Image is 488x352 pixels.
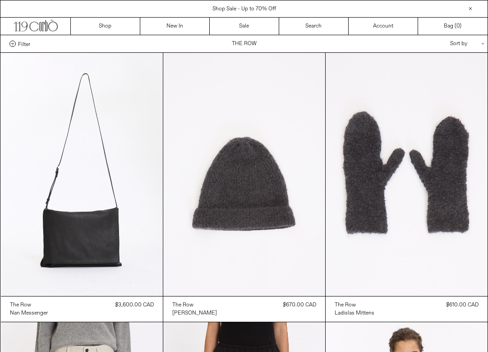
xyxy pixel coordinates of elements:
a: Nan Messenger [10,309,48,317]
div: The Row [172,301,193,309]
div: $670.00 CAD [283,301,316,309]
a: Search [279,18,349,35]
div: $3,600.00 CAD [115,301,154,309]
img: The Row Nan Messenger Bag [1,53,163,296]
a: New In [140,18,210,35]
a: Account [349,18,418,35]
div: $610.00 CAD [446,301,479,309]
a: The Row [10,301,48,309]
a: The Row [335,301,374,309]
a: Bag () [418,18,488,35]
a: Shop [71,18,140,35]
img: The Row Leomir Beanie in faded black [163,53,325,296]
span: Filter [18,41,30,47]
img: The Row Ladislas Mittens in faded black [326,53,488,296]
a: The Row [172,301,217,309]
div: The Row [335,301,356,309]
span: ) [456,22,461,30]
div: The Row [10,301,31,309]
a: [PERSON_NAME] [172,309,217,317]
div: Sort by [397,35,479,52]
a: Sale [210,18,279,35]
span: 0 [456,23,460,30]
a: Shop Sale - Up to 70% Off [212,5,276,13]
a: Ladislas Mittens [335,309,374,317]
